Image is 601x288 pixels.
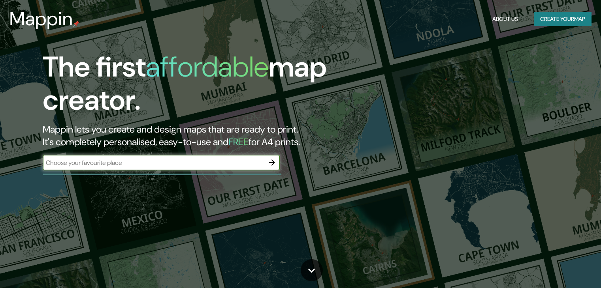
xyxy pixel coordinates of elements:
input: Choose your favourite place [43,158,264,167]
h3: Mappin [9,8,73,30]
h2: Mappin lets you create and design maps that are ready to print. It's completely personalised, eas... [43,123,343,148]
img: mappin-pin [73,21,79,27]
h5: FREE [228,136,249,148]
h1: The first map creator. [43,50,343,123]
h1: affordable [146,49,269,85]
button: About Us [489,12,521,26]
button: Create yourmap [534,12,592,26]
